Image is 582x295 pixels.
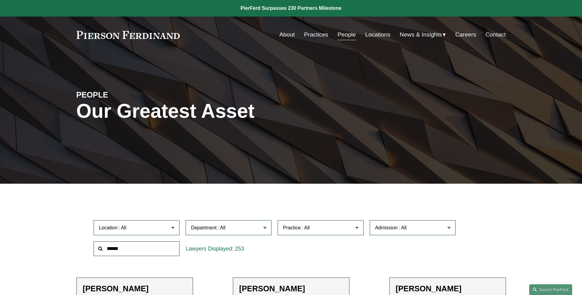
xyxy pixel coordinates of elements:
[375,225,398,230] span: Admission
[279,29,295,40] a: About
[235,246,244,252] span: 253
[99,225,118,230] span: Location
[283,225,301,230] span: Practice
[396,284,499,293] h2: [PERSON_NAME]
[400,29,442,40] span: News & Insights
[529,284,572,295] a: Search this site
[485,29,506,40] a: Contact
[304,29,328,40] a: Practices
[400,29,446,40] a: folder dropdown
[455,29,476,40] a: Careers
[76,100,363,122] h1: Our Greatest Asset
[337,29,356,40] a: People
[191,225,217,230] span: Department
[76,90,184,100] h4: PEOPLE
[365,29,390,40] a: Locations
[83,284,187,293] h2: [PERSON_NAME]
[239,284,343,293] h2: [PERSON_NAME]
